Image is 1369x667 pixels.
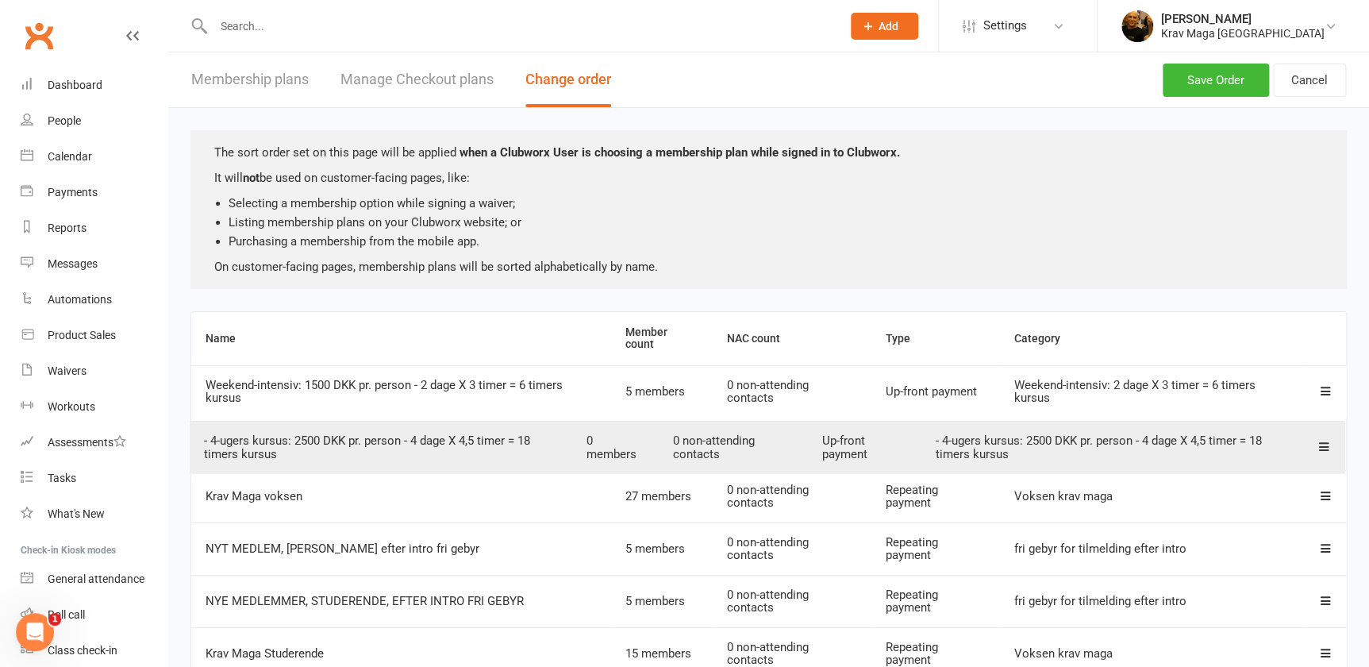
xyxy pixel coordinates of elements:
div: Product Sales [48,329,116,341]
span: 1 [48,613,61,626]
a: What's New [21,496,167,532]
div: The sort order set on this page will be applied [214,143,1323,162]
a: Automations [21,282,167,318]
th: Category [1000,312,1306,365]
div: Payments [48,186,98,199]
a: Workouts [21,389,167,425]
button: Add [851,13,918,40]
span: Settings [983,8,1027,44]
a: Messages [21,246,167,282]
div: On customer-facing pages, membership plans will be sorted alphabetically by name. [214,257,1323,276]
a: Clubworx [19,16,59,56]
div: Messages [48,257,98,270]
span: Add [879,20,898,33]
a: Calendar [21,139,167,175]
div: Calendar [48,150,92,163]
strong: when a Clubworx User is choosing a membership plan while signed in to Clubworx. [460,145,900,160]
button: Membership plans [191,52,309,107]
th: NAC count [713,312,871,365]
div: Workouts [48,400,95,413]
li: Selecting a membership option while signing a waiver; [229,194,1323,213]
button: Change order [525,52,611,107]
a: Assessments [21,425,167,461]
div: Automations [48,293,112,306]
strong: not [243,171,260,185]
th: Type [871,312,1000,365]
button: Save Order [1163,64,1269,97]
li: Purchasing a membership from the mobile app. [229,232,1323,251]
div: Tasks [48,472,76,484]
input: Search... [209,15,830,37]
a: Tasks [21,461,167,496]
th: Member count [611,312,713,365]
div: [PERSON_NAME] [1161,12,1325,26]
div: Assessments [48,436,126,449]
th: Name [191,312,611,365]
div: Reports [48,222,87,234]
div: Krav Maga [GEOGRAPHIC_DATA] [1161,26,1325,40]
a: Reports [21,210,167,246]
div: Waivers [48,364,87,377]
div: What's New [48,507,105,520]
a: Manage Checkout plans [340,52,494,107]
a: Roll call [21,597,167,633]
div: Class check-in [48,644,117,657]
iframe: Intercom live chat [16,613,54,651]
div: Dashboard [48,79,102,91]
a: Waivers [21,353,167,389]
div: It will be used on customer-facing pages, like: [214,168,1323,187]
div: People [48,114,81,127]
li: Listing membership plans on your Clubworx website; or [229,213,1323,232]
div: Roll call [48,608,85,621]
a: General attendance kiosk mode [21,561,167,597]
img: thumb_image1537003722.png [1121,10,1153,42]
button: Cancel [1273,64,1346,97]
a: Dashboard [21,67,167,103]
a: Product Sales [21,318,167,353]
a: People [21,103,167,139]
a: Payments [21,175,167,210]
div: General attendance [48,573,144,585]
